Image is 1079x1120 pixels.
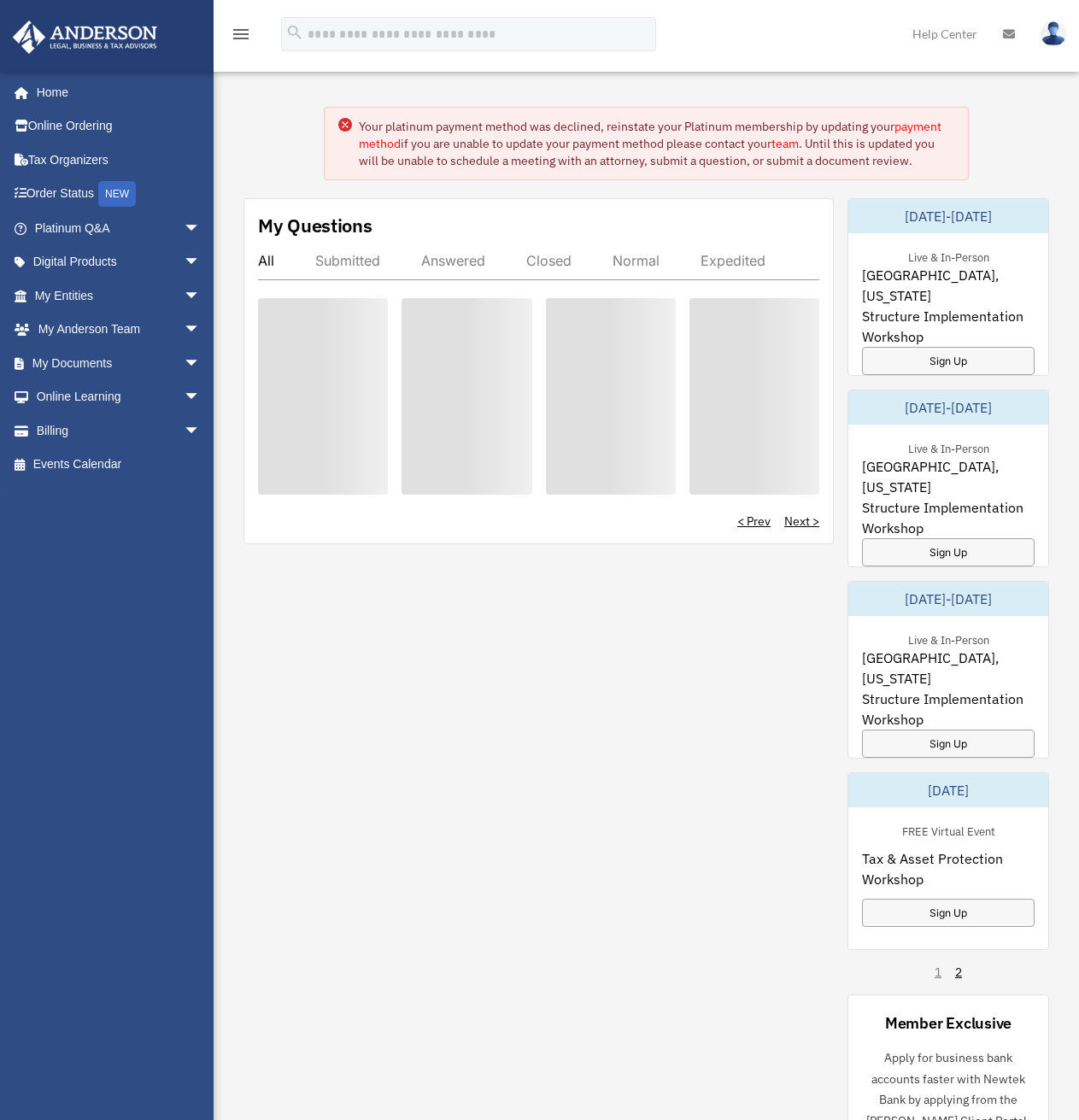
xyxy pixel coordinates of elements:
a: Platinum Q&Aarrow_drop_down [12,211,226,245]
span: Structure Implementation Workshop [862,689,1035,730]
a: Sign Up [862,347,1035,375]
a: Digital Productsarrow_drop_down [12,245,226,279]
div: [DATE]-[DATE] [848,582,1048,616]
div: My Questions [258,213,372,238]
div: Normal [613,252,660,269]
div: NEW [98,181,136,207]
a: 2 [955,964,962,981]
span: arrow_drop_down [184,313,218,348]
a: Events Calendar [12,448,226,482]
div: [DATE]-[DATE] [848,199,1048,233]
a: Billingarrow_drop_down [12,413,226,448]
a: Online Learningarrow_drop_down [12,380,226,414]
div: Submitted [315,252,380,269]
div: Answered [421,252,485,269]
a: < Prev [737,513,771,530]
i: menu [231,24,251,44]
a: My Anderson Teamarrow_drop_down [12,313,226,347]
span: arrow_drop_down [184,245,218,280]
div: FREE Virtual Event [888,821,1009,839]
a: payment method [359,119,941,151]
a: Sign Up [862,899,1035,927]
span: [GEOGRAPHIC_DATA], [US_STATE] [862,265,1035,306]
a: Sign Up [862,730,1035,758]
a: Next > [784,513,819,530]
a: menu [231,30,251,44]
span: [GEOGRAPHIC_DATA], [US_STATE] [862,456,1035,497]
a: Order StatusNEW [12,177,226,212]
span: arrow_drop_down [184,380,218,415]
span: Structure Implementation Workshop [862,306,1035,347]
div: All [258,252,274,269]
span: arrow_drop_down [184,346,218,381]
div: Member Exclusive [885,1012,1012,1034]
a: Tax Organizers [12,143,226,177]
div: Your platinum payment method was declined, reinstate your Platinum membership by updating your if... [359,118,953,169]
span: [GEOGRAPHIC_DATA], [US_STATE] [862,648,1035,689]
span: Structure Implementation Workshop [862,497,1035,538]
i: search [285,23,304,42]
div: [DATE] [848,773,1048,807]
span: arrow_drop_down [184,211,218,246]
a: Home [12,75,218,109]
span: arrow_drop_down [184,413,218,449]
div: Expedited [701,252,765,269]
div: Live & In-Person [894,438,1003,456]
img: Anderson Advisors Platinum Portal [8,21,162,54]
a: Online Ordering [12,109,226,144]
div: Closed [526,252,572,269]
a: team [771,136,799,151]
div: Live & In-Person [894,630,1003,648]
a: Sign Up [862,538,1035,566]
span: Tax & Asset Protection Workshop [862,848,1035,889]
a: My Documentsarrow_drop_down [12,346,226,380]
div: Live & In-Person [894,247,1003,265]
img: User Pic [1041,21,1066,46]
span: arrow_drop_down [184,279,218,314]
div: [DATE]-[DATE] [848,390,1048,425]
a: My Entitiesarrow_drop_down [12,279,226,313]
